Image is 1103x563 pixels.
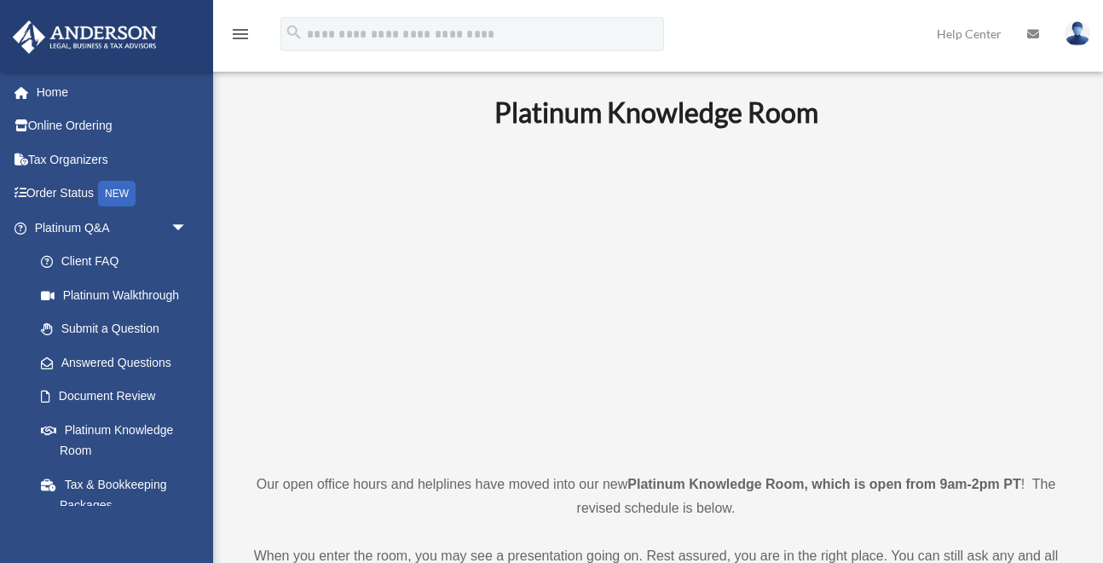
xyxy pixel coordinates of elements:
[1065,21,1090,46] img: User Pic
[230,30,251,44] a: menu
[12,211,213,245] a: Platinum Q&Aarrow_drop_down
[24,278,213,312] a: Platinum Walkthrough
[24,380,213,414] a: Document Review
[12,109,213,143] a: Online Ordering
[24,345,213,380] a: Answered Questions
[243,473,1069,520] p: Our open office hours and helplines have moved into our new ! The revised schedule is below.
[98,181,136,206] div: NEW
[285,23,303,42] i: search
[401,153,912,441] iframe: 231110_Toby_KnowledgeRoom
[8,20,162,54] img: Anderson Advisors Platinum Portal
[24,245,213,279] a: Client FAQ
[494,96,818,129] b: Platinum Knowledge Room
[24,467,213,522] a: Tax & Bookkeeping Packages
[24,312,213,346] a: Submit a Question
[170,211,205,246] span: arrow_drop_down
[12,75,213,109] a: Home
[24,413,205,467] a: Platinum Knowledge Room
[627,477,1020,491] strong: Platinum Knowledge Room, which is open from 9am-2pm PT
[12,142,213,177] a: Tax Organizers
[230,24,251,44] i: menu
[12,177,213,212] a: Order StatusNEW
